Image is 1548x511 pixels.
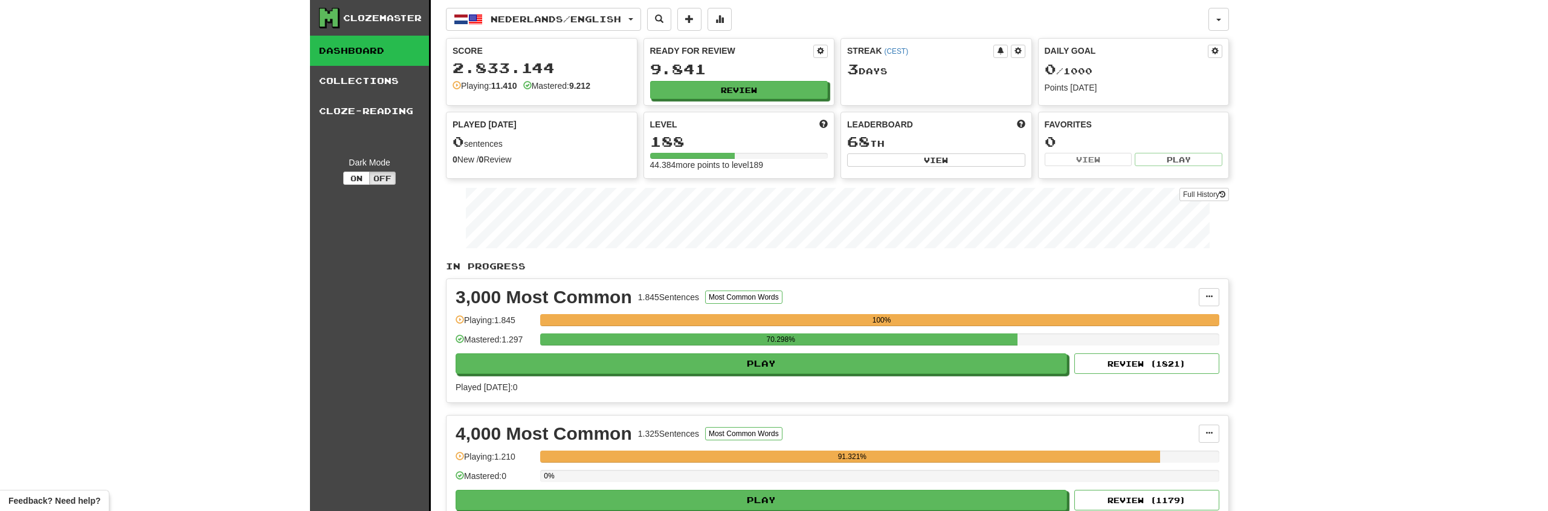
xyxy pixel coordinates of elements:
[369,172,396,185] button: Off
[569,81,590,91] strong: 9.212
[456,288,632,306] div: 3,000 Most Common
[647,8,671,31] button: Search sentences
[847,133,870,150] span: 68
[310,36,429,66] a: Dashboard
[456,490,1067,510] button: Play
[638,291,699,303] div: 1.845 Sentences
[453,80,517,92] div: Playing:
[638,428,699,440] div: 1.325 Sentences
[650,81,828,99] button: Review
[456,451,534,471] div: Playing: 1.210
[544,333,1017,345] div: 70.298%
[544,314,1219,326] div: 100%
[453,45,631,57] div: Score
[1045,60,1056,77] span: 0
[708,8,732,31] button: More stats
[1045,66,1092,76] span: / 1000
[456,425,632,443] div: 4,000 Most Common
[847,60,859,77] span: 3
[677,8,701,31] button: Add sentence to collection
[343,172,370,185] button: On
[479,155,484,164] strong: 0
[446,8,641,31] button: Nederlands/English
[319,156,420,169] div: Dark Mode
[847,153,1025,167] button: View
[884,47,908,56] a: (CEST)
[8,495,100,507] span: Open feedback widget
[523,80,590,92] div: Mastered:
[650,159,828,171] div: 44.384 more points to level 189
[650,45,814,57] div: Ready for Review
[819,118,828,130] span: Score more points to level up
[343,12,422,24] div: Clozemaster
[453,155,457,164] strong: 0
[705,291,782,304] button: Most Common Words
[491,81,517,91] strong: 11.410
[1045,134,1223,149] div: 0
[1045,82,1223,94] div: Points [DATE]
[650,118,677,130] span: Level
[1045,45,1208,58] div: Daily Goal
[847,134,1025,150] div: th
[705,427,782,440] button: Most Common Words
[847,45,993,57] div: Streak
[453,153,631,166] div: New / Review
[453,134,631,150] div: sentences
[1074,353,1219,374] button: Review (1821)
[650,62,828,77] div: 9.841
[544,451,1160,463] div: 91.321%
[456,353,1067,374] button: Play
[310,96,429,126] a: Cloze-Reading
[453,118,517,130] span: Played [DATE]
[446,260,1229,272] p: In Progress
[847,118,913,130] span: Leaderboard
[1135,153,1222,166] button: Play
[847,62,1025,77] div: Day s
[1074,490,1219,510] button: Review (1179)
[456,382,517,392] span: Played [DATE]: 0
[310,66,429,96] a: Collections
[1179,188,1229,201] a: Full History
[1045,118,1223,130] div: Favorites
[491,14,621,24] span: Nederlands / English
[456,470,534,490] div: Mastered: 0
[1017,118,1025,130] span: This week in points, UTC
[650,134,828,149] div: 188
[453,60,631,76] div: 2.833.144
[453,133,464,150] span: 0
[456,314,534,334] div: Playing: 1.845
[456,333,534,353] div: Mastered: 1.297
[1045,153,1132,166] button: View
